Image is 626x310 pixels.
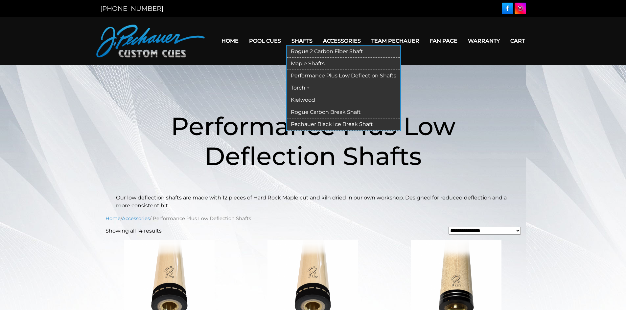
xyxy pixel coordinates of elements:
a: Cart [505,32,530,49]
a: Accessories [122,216,150,221]
a: Warranty [463,32,505,49]
a: Team Pechauer [366,32,425,49]
a: Performance Plus Low Deflection Shafts [287,70,400,82]
img: Pechauer Custom Cues [96,25,205,57]
a: Home [216,32,244,49]
a: Pechauer Black Ice Break Shaft [287,118,400,131]
a: [PHONE_NUMBER] [100,5,163,12]
a: Maple Shafts [287,58,400,70]
p: Showing all 14 results [105,227,162,235]
a: Accessories [318,32,366,49]
a: Shafts [286,32,318,49]
a: Pool Cues [244,32,286,49]
nav: Breadcrumb [105,215,521,222]
a: Home [105,216,121,221]
span: Performance Plus Low Deflection Shafts [171,111,455,171]
a: Torch + [287,82,400,94]
a: Rogue 2 Carbon Fiber Shaft [287,46,400,58]
a: Rogue Carbon Break Shaft [287,106,400,118]
a: Fan Page [425,32,463,49]
select: Shop order [449,227,521,235]
p: Our low deflection shafts are made with 12 pieces of Hard Rock Maple cut and kiln dried in our ow... [116,194,510,210]
a: Kielwood [287,94,400,106]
